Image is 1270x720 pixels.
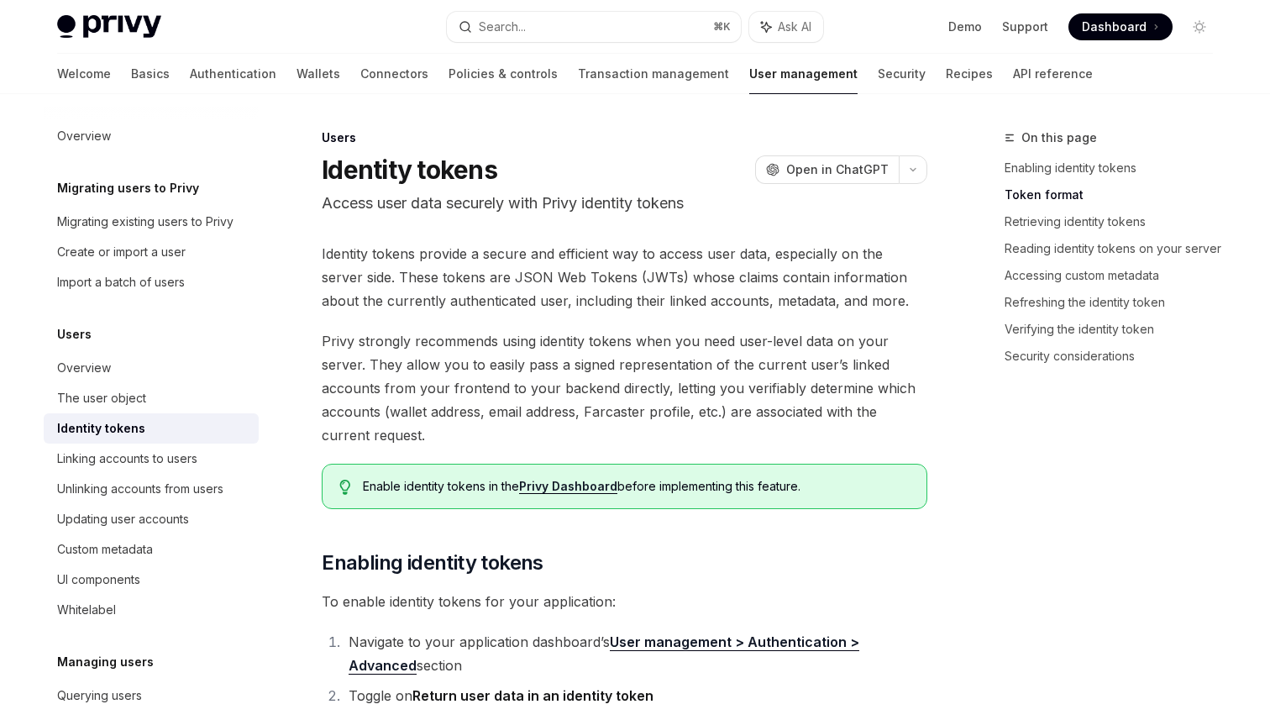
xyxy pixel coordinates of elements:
p: Access user data securely with Privy identity tokens [322,192,927,215]
a: Demo [948,18,982,35]
span: Enabling identity tokens [322,549,543,576]
div: Linking accounts to users [57,449,197,469]
div: Migrating existing users to Privy [57,212,234,232]
div: Create or import a user [57,242,186,262]
a: Refreshing the identity token [1005,289,1226,316]
a: Reading identity tokens on your server [1005,235,1226,262]
a: Unlinking accounts from users [44,474,259,504]
a: Support [1002,18,1048,35]
a: Authentication [190,54,276,94]
div: Whitelabel [57,600,116,620]
div: Custom metadata [57,539,153,560]
span: Privy strongly recommends using identity tokens when you need user-level data on your server. The... [322,329,927,447]
a: Whitelabel [44,595,259,625]
div: Unlinking accounts from users [57,479,223,499]
span: ⌘ K [713,20,731,34]
a: Security considerations [1005,343,1226,370]
div: Overview [57,126,111,146]
a: Linking accounts to users [44,444,259,474]
a: Overview [44,121,259,151]
div: Import a batch of users [57,272,185,292]
a: User management [749,54,858,94]
a: Create or import a user [44,237,259,267]
h5: Migrating users to Privy [57,178,199,198]
a: Identity tokens [44,413,259,444]
a: Enabling identity tokens [1005,155,1226,181]
div: The user object [57,388,146,408]
a: Connectors [360,54,428,94]
a: Welcome [57,54,111,94]
div: Users [322,129,927,146]
li: Toggle on [344,684,927,707]
a: Custom metadata [44,534,259,565]
h5: Users [57,324,92,344]
img: light logo [57,15,161,39]
button: Open in ChatGPT [755,155,899,184]
a: Token format [1005,181,1226,208]
a: UI components [44,565,259,595]
span: Ask AI [778,18,811,35]
button: Ask AI [749,12,823,42]
a: Overview [44,353,259,383]
div: Overview [57,358,111,378]
a: Import a batch of users [44,267,259,297]
a: Wallets [297,54,340,94]
a: Privy Dashboard [519,479,617,494]
span: Enable identity tokens in the before implementing this feature. [363,478,910,495]
a: Accessing custom metadata [1005,262,1226,289]
span: To enable identity tokens for your application: [322,590,927,613]
a: Migrating existing users to Privy [44,207,259,237]
div: Search... [479,17,526,37]
a: Dashboard [1068,13,1173,40]
a: Basics [131,54,170,94]
div: Querying users [57,686,142,706]
span: On this page [1021,128,1097,148]
a: Querying users [44,681,259,711]
a: API reference [1013,54,1093,94]
div: Updating user accounts [57,509,189,529]
a: Verifying the identity token [1005,316,1226,343]
a: Recipes [946,54,993,94]
a: Transaction management [578,54,729,94]
span: Identity tokens provide a secure and efficient way to access user data, especially on the server ... [322,242,927,313]
h1: Identity tokens [322,155,497,185]
li: Navigate to your application dashboard’s section [344,630,927,677]
div: Identity tokens [57,418,145,439]
div: UI components [57,570,140,590]
a: Security [878,54,926,94]
button: Search...⌘K [447,12,741,42]
svg: Tip [339,480,351,495]
a: Retrieving identity tokens [1005,208,1226,235]
button: Toggle dark mode [1186,13,1213,40]
span: Dashboard [1082,18,1147,35]
span: Open in ChatGPT [786,161,889,178]
strong: Return user data in an identity token [412,687,653,704]
a: Updating user accounts [44,504,259,534]
h5: Managing users [57,652,154,672]
a: Policies & controls [449,54,558,94]
a: The user object [44,383,259,413]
